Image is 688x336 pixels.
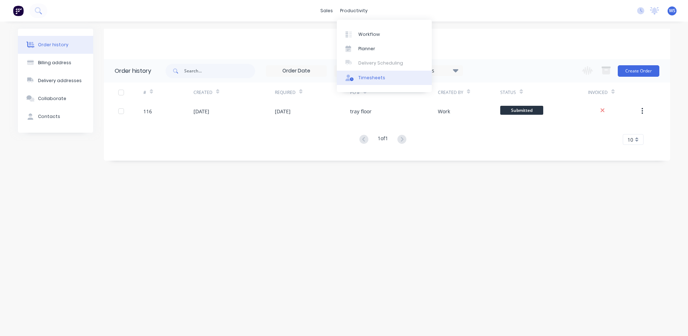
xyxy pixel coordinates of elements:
[143,108,152,115] div: 116
[588,89,608,96] div: Invoiced
[378,134,388,145] div: 1 of 1
[438,82,501,102] div: Created By
[193,89,212,96] div: Created
[143,89,146,96] div: #
[627,136,633,143] span: 10
[38,95,66,102] div: Collaborate
[38,77,82,84] div: Delivery addresses
[669,8,675,14] span: WS
[275,89,296,96] div: Required
[115,67,151,75] div: Order history
[618,65,659,77] button: Create Order
[438,108,450,115] div: Work
[193,82,275,102] div: Created
[337,42,432,56] a: Planner
[18,72,93,90] button: Delivery addresses
[193,108,209,115] div: [DATE]
[500,89,516,96] div: Status
[350,108,372,115] div: tray floor
[18,54,93,72] button: Billing address
[184,64,255,78] input: Search...
[38,60,71,66] div: Billing address
[337,71,432,85] a: Timesheets
[18,36,93,54] button: Order history
[336,5,371,16] div: productivity
[358,46,375,52] div: Planner
[588,82,638,102] div: Invoiced
[13,5,24,16] img: Factory
[18,108,93,126] button: Contacts
[358,75,385,81] div: Timesheets
[275,82,350,102] div: Required
[438,89,463,96] div: Created By
[500,106,543,115] span: Submitted
[18,90,93,108] button: Collaborate
[38,113,60,120] div: Contacts
[500,82,588,102] div: Status
[358,31,380,38] div: Workflow
[334,66,395,76] input: Invoice Date
[38,42,68,48] div: Order history
[266,66,326,76] input: Order Date
[143,82,193,102] div: #
[275,108,291,115] div: [DATE]
[402,67,463,75] div: 14 Statuses
[317,5,336,16] div: sales
[337,27,432,41] a: Workflow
